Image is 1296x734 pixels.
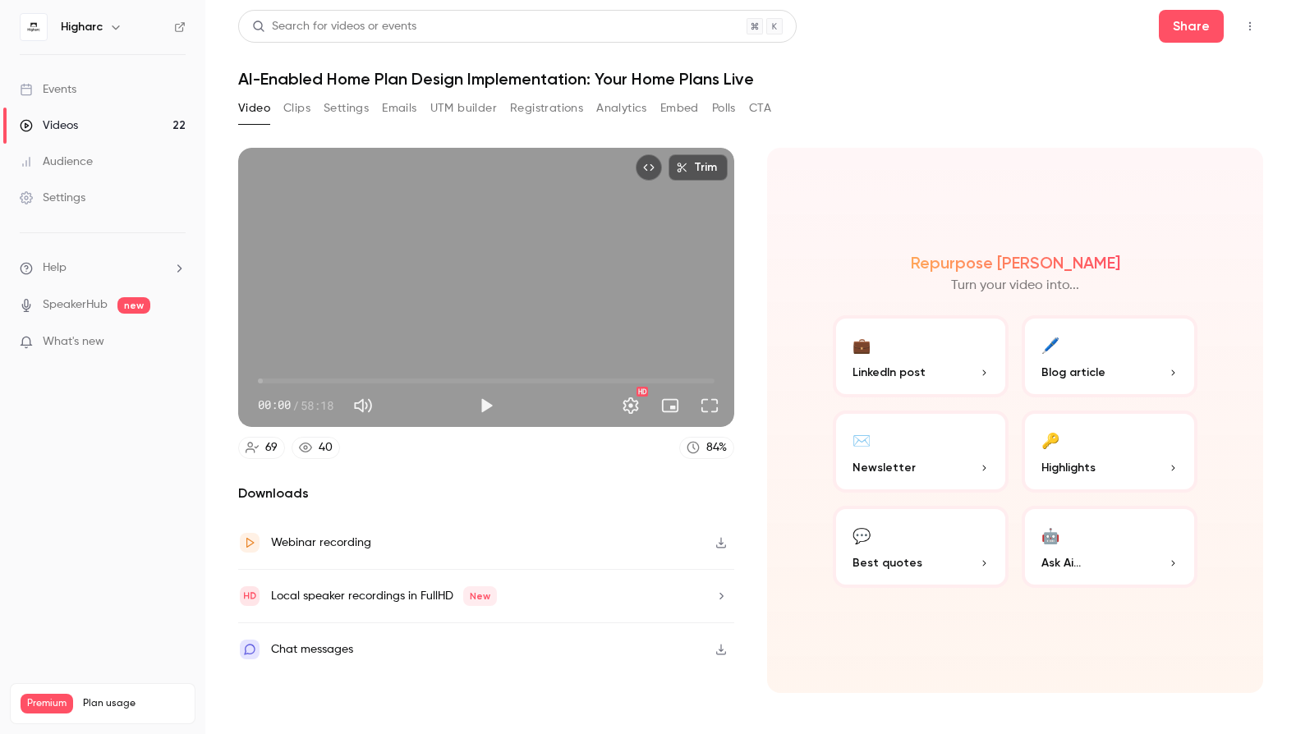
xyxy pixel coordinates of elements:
[1022,506,1197,588] button: 🤖Ask Ai...
[292,437,340,459] a: 40
[430,95,497,122] button: UTM builder
[853,427,871,452] div: ✉️
[20,154,93,170] div: Audience
[21,694,73,713] span: Premium
[319,439,333,456] div: 40
[238,69,1263,89] h1: AI-Enabled Home Plan Design Implementation: Your Home Plans Live
[271,533,371,553] div: Webinar recording
[853,522,871,548] div: 💬
[853,364,926,381] span: LinkedIn post
[1022,315,1197,397] button: 🖊️Blog article
[1041,332,1059,357] div: 🖊️
[1041,459,1096,476] span: Highlights
[833,315,1009,397] button: 💼LinkedIn post
[654,389,687,422] button: Turn on miniplayer
[1159,10,1224,43] button: Share
[853,554,922,571] span: Best quotes
[463,586,497,606] span: New
[382,95,416,122] button: Emails
[43,259,67,277] span: Help
[43,296,108,314] a: SpeakerHub
[510,95,583,122] button: Registrations
[1041,364,1105,381] span: Blog article
[1041,554,1081,571] span: Ask Ai...
[324,95,369,122] button: Settings
[669,154,728,181] button: Trim
[596,95,647,122] button: Analytics
[166,335,186,350] iframe: Noticeable Trigger
[43,333,104,351] span: What's new
[238,95,270,122] button: Video
[660,95,699,122] button: Embed
[283,95,310,122] button: Clips
[258,397,291,414] span: 00:00
[1041,427,1059,452] div: 🔑
[693,389,726,422] button: Full screen
[20,81,76,98] div: Events
[83,697,185,710] span: Plan usage
[252,18,416,35] div: Search for videos or events
[706,439,727,456] div: 84 %
[614,389,647,422] button: Settings
[301,397,333,414] span: 58:18
[1041,522,1059,548] div: 🤖
[749,95,771,122] button: CTA
[258,397,333,414] div: 00:00
[265,439,278,456] div: 69
[20,259,186,277] li: help-dropdown-opener
[20,117,78,134] div: Videos
[833,411,1009,493] button: ✉️Newsletter
[20,190,85,206] div: Settings
[679,437,734,459] a: 84%
[637,387,648,397] div: HD
[292,397,299,414] span: /
[238,437,285,459] a: 69
[347,389,379,422] button: Mute
[833,506,1009,588] button: 💬Best quotes
[61,19,103,35] h6: Higharc
[853,332,871,357] div: 💼
[271,586,497,606] div: Local speaker recordings in FullHD
[238,484,734,503] h2: Downloads
[636,154,662,181] button: Embed video
[21,14,47,40] img: Higharc
[951,276,1079,296] p: Turn your video into...
[911,253,1120,273] h2: Repurpose [PERSON_NAME]
[117,297,150,314] span: new
[712,95,736,122] button: Polls
[1022,411,1197,493] button: 🔑Highlights
[853,459,916,476] span: Newsletter
[470,389,503,422] button: Play
[1237,13,1263,39] button: Top Bar Actions
[271,640,353,659] div: Chat messages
